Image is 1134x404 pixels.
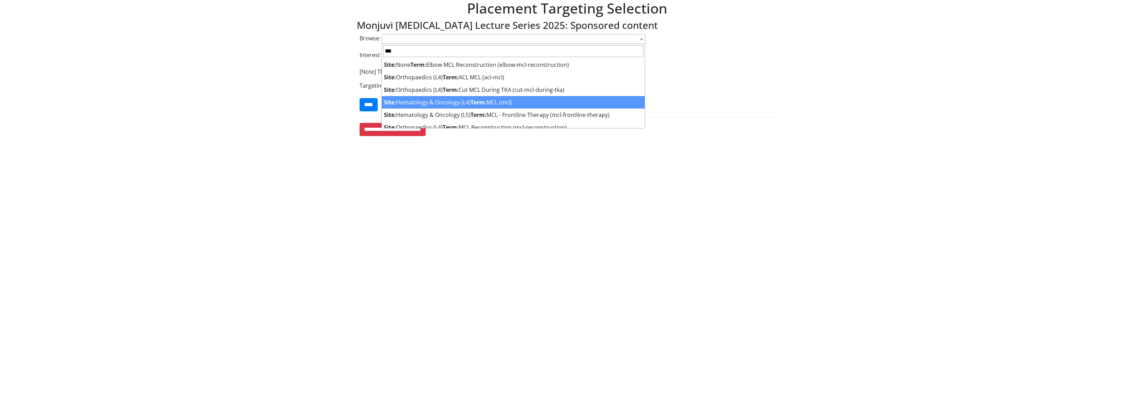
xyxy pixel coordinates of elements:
[384,61,569,69] span: None Elbow MCL Reconstruction (elbow-mcl-reconstruction)
[384,111,396,119] strong: Site:
[384,111,610,119] span: Hematology & Oncology (L5) MCL - Frontline Therapy (mcl-frontline-therapy)
[384,86,396,94] strong: Site:
[360,68,775,76] p: [Note] The placement BET Targeting is: Target List Only
[357,19,778,31] h3: Monjuvi [MEDICAL_DATA] Lecture Series 2025: Sponsored content
[384,124,567,131] span: Orthopaedics (L4) MCL Reconstruction (mcl-reconstruction)
[384,124,396,131] strong: Site:
[384,86,564,94] span: Orthopaedics (L4) Cut MCL During TKA (cut-mcl-during-tka)
[384,73,504,81] span: Orthopaedics (L4) ACL MCL (acl-mcl)
[471,111,486,119] strong: Term:
[384,98,512,106] span: Hematology & Oncology (L4) MCL (mcl)
[384,61,396,69] strong: Site:
[384,98,396,106] strong: Site:
[443,86,459,94] strong: Term:
[360,51,396,59] label: Interest Rank:
[471,98,486,106] strong: Term:
[410,61,426,69] strong: Term:
[384,73,396,81] strong: Site:
[360,81,386,90] label: Targeting:
[443,73,459,81] strong: Term:
[443,124,459,131] strong: Term:
[360,34,380,42] label: Browse:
